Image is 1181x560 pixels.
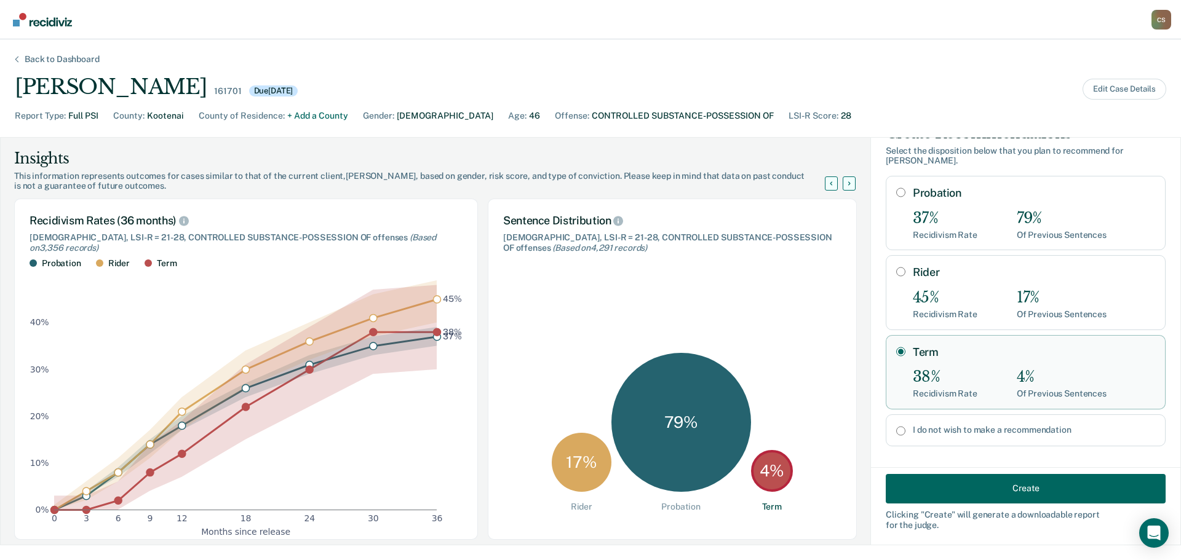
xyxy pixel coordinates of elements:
div: Clicking " Create " will generate a downloadable report for the judge. [886,509,1166,530]
div: 45% [913,289,977,307]
div: Recidivism Rate [913,230,977,240]
div: 17% [1017,289,1107,307]
div: Rider [571,502,592,512]
div: [DEMOGRAPHIC_DATA], LSI-R = 21-28, CONTROLLED SUBSTANCE-POSSESSION OF offenses [503,232,841,253]
text: 0 [52,514,57,524]
text: 30 [368,514,379,524]
div: Recidivism Rate [913,309,977,320]
div: County of Residence : [199,109,285,122]
img: Recidiviz [13,13,72,26]
div: [PERSON_NAME] [15,74,207,100]
div: [DEMOGRAPHIC_DATA] [397,109,493,122]
div: C S [1151,10,1171,30]
text: 30% [30,365,49,374]
div: 38% [913,368,977,386]
div: 4 % [751,450,793,492]
text: 37% [443,332,462,342]
div: Term [762,502,782,512]
div: 79% [1017,210,1107,227]
label: Probation [913,186,1155,200]
div: Recidivism Rates (36 months) [30,214,463,227]
div: Of Previous Sentences [1017,309,1107,320]
text: 38% [443,327,462,337]
text: 3 [84,514,89,524]
div: Recidivism Rate [913,388,977,399]
button: Create [886,473,1166,503]
span: (Based on 3,356 records ) [30,232,436,253]
div: Offense : [555,109,589,122]
g: dot [51,296,441,514]
button: Edit Case Details [1083,79,1166,100]
div: Back to Dashboard [10,54,114,65]
div: Due [DATE] [249,85,298,97]
div: LSI-R Score : [789,109,838,122]
div: Select the disposition below that you plan to recommend for [PERSON_NAME] . [886,146,1166,167]
text: Months since release [201,527,290,537]
div: [DEMOGRAPHIC_DATA], LSI-R = 21-28, CONTROLLED SUBSTANCE-POSSESSION OF offenses [30,232,463,253]
label: Term [913,345,1155,359]
span: (Based on 4,291 records ) [552,243,647,253]
div: CONTROLLED SUBSTANCE-POSSESSION OF [592,109,774,122]
div: Report Type : [15,109,66,122]
text: 24 [304,514,315,524]
div: 46 [529,109,540,122]
div: Of Previous Sentences [1017,230,1107,240]
text: 0% [36,505,49,515]
div: 161701 [214,86,241,97]
div: Rider [108,258,130,269]
text: 18 [241,514,252,524]
div: 4% [1017,368,1107,386]
g: y-axis tick label [30,318,49,515]
div: Insights [14,149,840,168]
div: Age : [508,109,527,122]
text: 45% [443,294,462,304]
g: area [54,280,437,510]
g: x-axis tick label [52,514,442,524]
div: + Add a County [287,109,348,122]
button: Profile dropdown button [1151,10,1171,30]
div: Term [157,258,177,269]
div: 37% [913,210,977,227]
text: 20% [30,411,49,421]
text: 36 [432,514,443,524]
div: Probation [661,502,701,512]
label: I do not wish to make a recommendation [913,425,1155,435]
div: 17 % [552,433,611,492]
div: 28 [841,109,851,122]
div: This information represents outcomes for cases similar to that of the current client, [PERSON_NAM... [14,171,840,192]
g: x-axis label [201,527,290,537]
text: 12 [177,514,188,524]
div: Kootenai [147,109,184,122]
div: Full PSI [68,109,98,122]
div: Probation [42,258,81,269]
div: 79 % [611,353,751,492]
div: County : [113,109,145,122]
div: Sentence Distribution [503,214,841,227]
g: text [443,294,462,342]
text: 6 [116,514,121,524]
div: Of Previous Sentences [1017,388,1107,399]
text: 40% [30,318,49,328]
text: 10% [30,458,49,468]
label: Rider [913,266,1155,279]
div: Open Intercom Messenger [1139,518,1169,548]
text: 9 [148,514,153,524]
div: Gender : [363,109,394,122]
